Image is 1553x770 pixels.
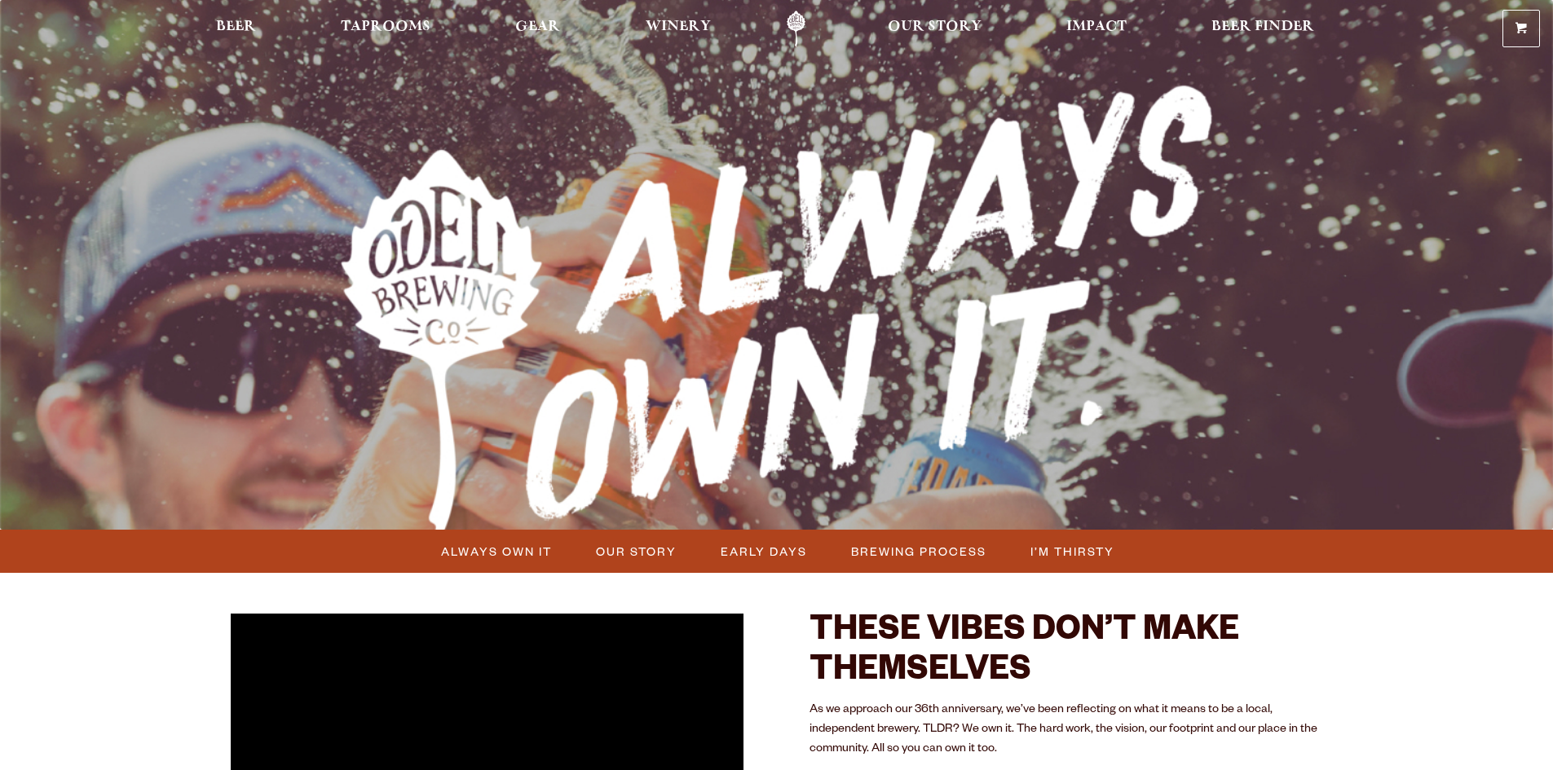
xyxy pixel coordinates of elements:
a: Impact [1056,11,1137,47]
a: Odell Home [765,11,827,47]
a: Always Own It [431,539,560,563]
span: Beer Finder [1211,20,1314,33]
span: I’m Thirsty [1030,539,1114,563]
a: Brewing Process [841,539,995,563]
a: Early Days [711,539,815,563]
span: Gear [515,20,560,33]
span: Our Story [888,20,982,33]
a: Our Story [877,11,992,47]
a: Beer Finder [1201,11,1325,47]
a: Gear [505,11,571,47]
span: Brewing Process [851,539,986,563]
span: Our Story [596,539,677,563]
a: I’m Thirsty [1021,539,1123,563]
span: Winery [646,20,711,33]
span: Taprooms [341,20,430,33]
span: Always Own It [441,539,552,563]
p: As we approach our 36th anniversary, we’ve been reflecting on what it means to be a local, indepe... [810,701,1323,759]
span: Impact [1066,20,1127,33]
a: Winery [635,11,721,47]
span: Beer [216,20,256,33]
a: Taprooms [330,11,441,47]
h2: THESE VIBES DON’T MAKE THEMSELVES [810,614,1323,693]
span: Early Days [721,539,807,563]
a: Our Story [586,539,685,563]
a: Beer [205,11,267,47]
